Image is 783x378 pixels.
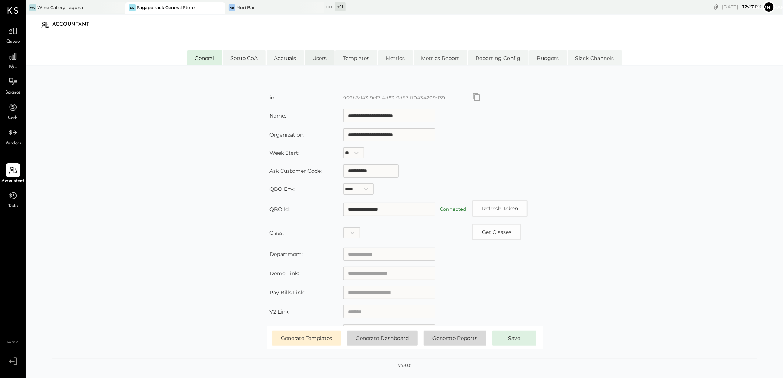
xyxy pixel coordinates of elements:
[269,94,275,101] label: id:
[378,50,413,65] li: Metrics
[468,50,529,65] li: Reporting Config
[129,4,136,11] div: SG
[0,100,25,122] a: Cash
[398,363,412,369] div: v 4.33.0
[223,50,266,65] li: Setup CoA
[269,112,286,119] label: Name:
[713,3,720,11] div: copy link
[424,331,486,346] button: Generate Reports
[6,39,20,45] span: Queue
[763,1,775,13] button: [PERSON_NAME]
[8,115,18,122] span: Cash
[29,4,36,11] div: WG
[472,92,481,101] button: Copy id
[343,95,445,101] label: 909b6d43-9c17-4d83-9d57-ff0434209d39
[0,189,25,210] a: Tasks
[335,2,346,11] div: + 11
[137,4,195,11] div: Sagaponack General Store
[269,270,299,277] label: Demo Link:
[9,64,17,71] span: P&L
[37,4,83,11] div: Wine Gallery Laguna
[568,50,622,65] li: Slack Channels
[269,206,290,213] label: QBO Id:
[432,335,477,342] span: Generate Reports
[508,335,521,342] span: Save
[187,50,222,65] li: General
[269,251,303,258] label: Department:
[0,75,25,96] a: Balance
[0,163,25,185] a: Accountant
[229,4,235,11] div: NB
[0,24,25,45] a: Queue
[236,4,255,11] div: Nori Bar
[440,206,466,212] label: Connected
[492,331,536,346] button: Save
[269,186,295,192] label: QBO Env:
[529,50,567,65] li: Budgets
[272,331,341,346] button: Generate Templates
[0,49,25,71] a: P&L
[52,19,97,31] div: Accountant
[267,50,304,65] li: Accruals
[281,335,332,342] span: Generate Templates
[722,3,761,10] div: [DATE]
[347,331,418,346] button: Generate Dashboard
[414,50,467,65] li: Metrics Report
[5,90,21,96] span: Balance
[269,289,305,296] label: Pay Bills Link:
[269,230,284,236] label: Class:
[8,203,18,210] span: Tasks
[472,224,521,240] button: Copy id
[335,50,377,65] li: Templates
[0,126,25,147] a: Vendors
[2,178,24,185] span: Accountant
[472,200,528,217] button: Refresh Token
[269,308,289,315] label: V2 Link:
[356,335,409,342] span: Generate Dashboard
[269,168,322,174] label: Ask Customer Code:
[305,50,335,65] li: Users
[5,140,21,147] span: Vendors
[269,132,304,138] label: Organization:
[269,150,299,156] label: Week Start:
